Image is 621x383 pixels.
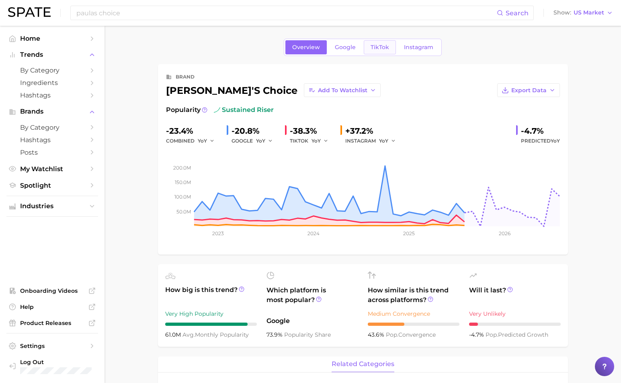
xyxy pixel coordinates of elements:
div: GOOGLE [232,136,279,146]
div: 1 / 10 [469,323,561,326]
span: Predicted [521,136,560,146]
tspan: 2023 [212,230,224,236]
span: Settings [20,342,84,350]
span: Trends [20,51,84,58]
span: 73.9% [266,331,284,338]
abbr: average [182,331,195,338]
div: +37.2% [345,124,402,137]
a: Help [6,301,98,313]
span: US Market [574,10,604,15]
tspan: 2026 [498,230,510,236]
span: My Watchlist [20,165,84,173]
span: How big is this trend? [165,285,257,305]
abbr: popularity index [386,331,398,338]
span: Instagram [404,44,433,51]
div: 9 / 10 [165,323,257,326]
span: Overview [292,44,320,51]
span: TikTok [371,44,389,51]
a: Ingredients [6,77,98,89]
span: Industries [20,203,84,210]
span: Product Releases [20,319,84,327]
span: Show [553,10,571,15]
span: Ingredients [20,79,84,87]
div: [PERSON_NAME]'s choice [166,83,381,97]
span: Posts [20,149,84,156]
span: Home [20,35,84,42]
a: Google [328,40,363,54]
span: Log Out [20,358,103,366]
input: Search here for a brand, industry, or ingredient [76,6,497,20]
span: YoY [198,137,207,144]
img: sustained riser [214,107,220,113]
span: YoY [551,138,560,144]
abbr: popularity index [486,331,498,338]
tspan: 2024 [307,230,320,236]
span: convergence [386,331,436,338]
a: Settings [6,340,98,352]
a: Product Releases [6,317,98,329]
button: Industries [6,200,98,212]
span: Onboarding Videos [20,287,84,294]
a: Overview [285,40,327,54]
span: 61.0m [165,331,182,338]
a: by Category [6,64,98,77]
span: sustained riser [214,105,274,115]
img: SPATE [8,7,51,17]
a: Instagram [397,40,440,54]
div: -23.4% [166,124,220,137]
a: TikTok [364,40,396,54]
button: Export Data [497,83,560,97]
div: -20.8% [232,124,279,137]
a: by Category [6,121,98,134]
span: Add to Watchlist [318,87,367,94]
a: Posts [6,146,98,159]
a: Log out. Currently logged in with e-mail tina.pozzi@paulaschoice.com. [6,356,98,377]
div: TIKTOK [290,136,334,146]
span: by Category [20,124,84,131]
tspan: 2025 [403,230,415,236]
span: YoY [312,137,321,144]
a: Hashtags [6,89,98,101]
span: Popularity [166,105,201,115]
span: Export Data [511,87,547,94]
span: 43.6% [368,331,386,338]
div: combined [166,136,220,146]
div: 4 / 10 [368,323,459,326]
div: Very High Popularity [165,309,257,319]
button: ShowUS Market [551,8,615,18]
span: popularity share [284,331,331,338]
span: YoY [256,137,265,144]
span: Hashtags [20,91,84,99]
span: Which platform is most popular? [266,286,358,312]
div: INSTAGRAM [345,136,402,146]
button: YoY [198,136,215,146]
div: -38.3% [290,124,334,137]
span: by Category [20,66,84,74]
div: brand [176,72,195,82]
span: YoY [379,137,388,144]
button: YoY [312,136,329,146]
span: Help [20,303,84,311]
button: YoY [256,136,273,146]
div: Medium Convergence [368,309,459,319]
a: Onboarding Videos [6,285,98,297]
span: monthly popularity [182,331,249,338]
button: Add to Watchlist [304,83,381,97]
span: related categories [332,360,394,368]
span: Spotlight [20,182,84,189]
span: Hashtags [20,136,84,144]
div: Very Unlikely [469,309,561,319]
span: Google [266,316,358,326]
a: My Watchlist [6,163,98,175]
span: Search [506,9,529,17]
span: Will it last? [469,286,561,305]
span: -4.7% [469,331,486,338]
span: How similar is this trend across platforms? [368,286,459,305]
button: YoY [379,136,396,146]
a: Hashtags [6,134,98,146]
button: Trends [6,49,98,61]
a: Spotlight [6,179,98,192]
button: Brands [6,106,98,118]
a: Home [6,32,98,45]
div: -4.7% [521,124,560,137]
